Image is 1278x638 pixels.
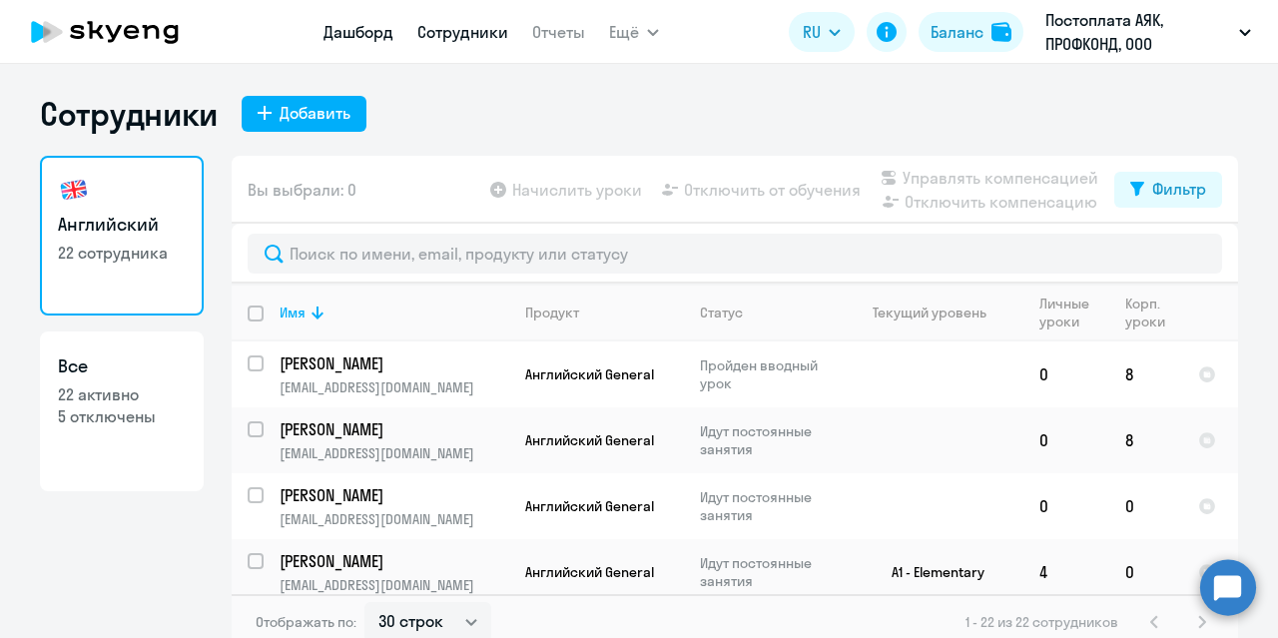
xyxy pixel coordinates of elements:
a: [PERSON_NAME] [280,484,508,506]
div: Фильтр [1152,177,1206,201]
a: Отчеты [532,22,585,42]
p: [PERSON_NAME] [280,484,505,506]
div: Личные уроки [1039,295,1095,330]
p: [PERSON_NAME] [280,418,505,440]
button: RU [789,12,855,52]
td: 4 [1023,539,1109,605]
p: Пройден вводный урок [700,356,837,392]
p: [EMAIL_ADDRESS][DOMAIN_NAME] [280,444,508,462]
td: 0 [1023,473,1109,539]
div: Имя [280,304,306,321]
div: Личные уроки [1039,295,1108,330]
span: 1 - 22 из 22 сотрудников [965,613,1118,631]
img: english [58,174,90,206]
img: balance [991,22,1011,42]
td: 8 [1109,341,1182,407]
div: Продукт [525,304,683,321]
div: Корп. уроки [1125,295,1168,330]
span: RU [803,20,821,44]
span: Вы выбрали: 0 [248,178,356,202]
td: 0 [1023,341,1109,407]
a: Сотрудники [417,22,508,42]
div: Корп. уроки [1125,295,1181,330]
div: Имя [280,304,508,321]
div: Статус [700,304,743,321]
a: [PERSON_NAME] [280,352,508,374]
span: Английский General [525,497,654,515]
td: A1 - Elementary [838,539,1023,605]
a: [PERSON_NAME] [280,550,508,572]
td: 0 [1109,473,1182,539]
div: Добавить [280,101,350,125]
td: 8 [1109,407,1182,473]
div: Статус [700,304,837,321]
p: 22 сотрудника [58,242,186,264]
span: Ещё [609,20,639,44]
div: Продукт [525,304,579,321]
button: Добавить [242,96,366,132]
p: 22 активно [58,383,186,405]
a: Все22 активно5 отключены [40,331,204,491]
span: Английский General [525,563,654,581]
a: Английский22 сотрудника [40,156,204,316]
p: Идут постоянные занятия [700,554,837,590]
div: Текущий уровень [873,304,986,321]
p: [EMAIL_ADDRESS][DOMAIN_NAME] [280,510,508,528]
p: 5 отключены [58,405,186,427]
p: [EMAIL_ADDRESS][DOMAIN_NAME] [280,378,508,396]
a: Дашборд [323,22,393,42]
h1: Сотрудники [40,94,218,134]
p: [PERSON_NAME] [280,550,505,572]
input: Поиск по имени, email, продукту или статусу [248,234,1222,274]
p: Идут постоянные занятия [700,422,837,458]
button: Постоплата АЯК, ПРОФКОНД, ООО [1035,8,1261,56]
h3: Все [58,353,186,379]
p: Идут постоянные занятия [700,488,837,524]
p: Постоплата АЯК, ПРОФКОНД, ООО [1045,8,1231,56]
td: 0 [1109,539,1182,605]
div: Баланс [931,20,983,44]
span: Английский General [525,365,654,383]
a: [PERSON_NAME] [280,418,508,440]
p: [PERSON_NAME] [280,352,505,374]
button: Ещё [609,12,659,52]
p: [EMAIL_ADDRESS][DOMAIN_NAME] [280,576,508,594]
td: 0 [1023,407,1109,473]
button: Фильтр [1114,172,1222,208]
h3: Английский [58,212,186,238]
span: Отображать по: [256,613,356,631]
div: Текущий уровень [854,304,1022,321]
span: Английский General [525,431,654,449]
button: Балансbalance [919,12,1023,52]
